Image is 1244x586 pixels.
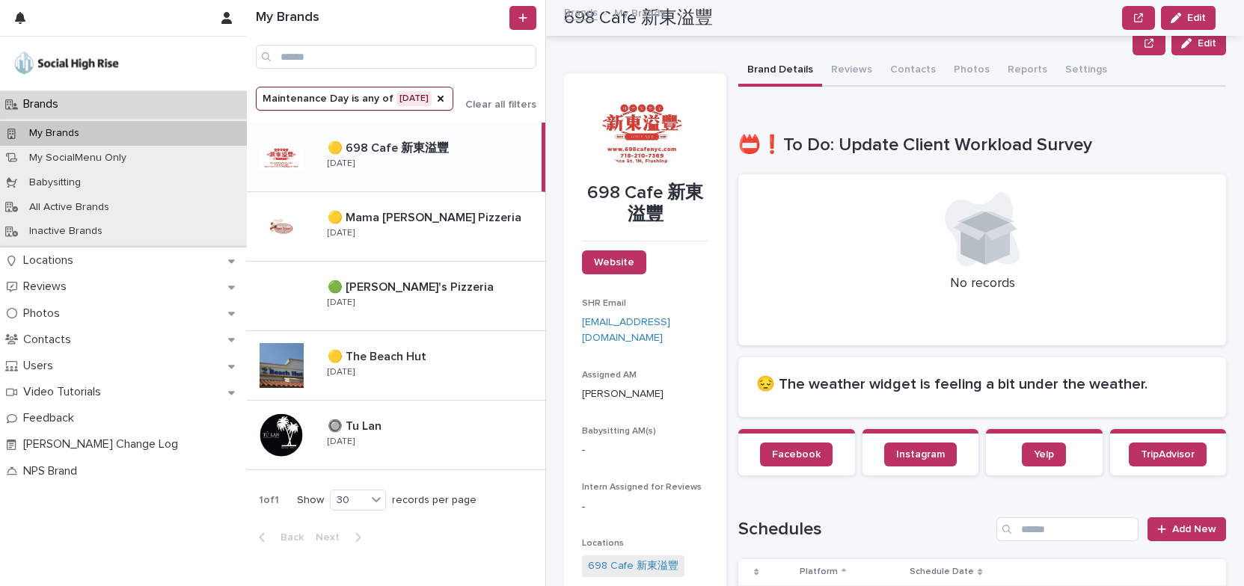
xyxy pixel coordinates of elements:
[582,299,626,308] span: SHR Email
[328,158,355,169] p: [DATE]
[453,99,536,110] button: Clear all filters
[910,564,974,580] p: Schedule Date
[1056,55,1116,87] button: Settings
[1034,449,1054,460] span: Yelp
[1141,449,1195,460] span: TripAdvisor
[17,176,93,189] p: Babysitting
[1171,31,1226,55] button: Edit
[594,257,634,268] span: Website
[247,531,310,544] button: Back
[17,127,91,140] p: My Brands
[328,228,355,238] p: [DATE]
[896,449,945,460] span: Instagram
[1198,38,1216,49] span: Edit
[996,517,1139,541] input: Search
[17,437,190,451] p: [PERSON_NAME] Change Log
[800,564,838,580] p: Platform
[17,359,65,373] p: Users
[582,499,708,515] p: -
[328,367,355,377] p: [DATE]
[582,442,708,458] p: -
[582,386,708,402] p: [PERSON_NAME]
[17,280,79,294] p: Reviews
[331,493,367,508] div: 30
[328,138,452,155] p: 🟡 698 Cafe 新東溢豐
[884,442,957,466] a: Instagram
[738,55,822,87] button: Brand Details
[392,494,477,507] p: records per page
[328,347,429,364] p: 🟡 The Beach Hut
[582,539,624,548] span: Locations
[582,483,702,492] span: Intern Assigned for Reviews
[272,532,304,543] span: Back
[772,449,821,460] span: Facebook
[17,201,121,214] p: All Active Brands
[1172,524,1216,534] span: Add New
[1129,442,1207,466] a: TripAdvisor
[738,519,990,540] h1: Schedules
[328,208,524,225] p: 🟡 Mama [PERSON_NAME] Pizzeria
[582,317,670,343] a: [EMAIL_ADDRESS][DOMAIN_NAME]
[297,494,324,507] p: Show
[328,297,355,308] p: [DATE]
[760,442,833,466] a: Facebook
[945,55,999,87] button: Photos
[256,87,453,111] button: Maintenance Day
[582,371,637,380] span: Assigned AM
[999,55,1056,87] button: Reports
[17,306,72,321] p: Photos
[256,10,506,26] h1: My Brands
[614,4,665,20] p: My Brands
[17,225,114,238] p: Inactive Brands
[588,558,678,574] a: 698 Cafe 新東溢豐
[822,55,881,87] button: Reviews
[465,99,536,110] span: Clear all filters
[247,192,545,262] a: 🟡 Mama [PERSON_NAME] Pizzeria🟡 Mama [PERSON_NAME] Pizzeria [DATE]
[247,401,545,470] a: 🔘 Tu Lan🔘 Tu Lan [DATE]
[756,375,1208,393] h2: 😔 The weather widget is feeling a bit under the weather.
[256,45,536,69] input: Search
[17,152,138,164] p: My SocialMenu Only
[738,135,1226,156] h1: 📛❗To Do: Update Client Workload Survey
[881,55,945,87] button: Contacts
[247,482,291,519] p: 1 of 1
[17,333,83,347] p: Contacts
[17,411,86,425] p: Feedback
[17,464,89,478] p: NPS Brand
[247,123,545,192] a: 🟡 698 Cafe 新東溢豐🟡 698 Cafe 新東溢豐 [DATE]
[17,253,85,268] p: Locations
[17,97,70,111] p: Brands
[582,250,646,274] a: Website
[582,427,656,436] span: Babysitting AM(s)
[328,437,355,447] p: [DATE]
[1148,517,1226,541] a: Add New
[12,49,121,78] img: o5DnuTxEQV6sW9jFYBBf
[247,262,545,331] a: 🟢 [PERSON_NAME]'s Pizzeria🟢 [PERSON_NAME]'s Pizzeria [DATE]
[310,531,373,544] button: Next
[756,276,1208,292] p: No records
[247,331,545,401] a: 🟡 The Beach Hut🟡 The Beach Hut [DATE]
[328,416,384,434] p: 🔘 Tu Lan
[328,277,497,294] p: 🟢 [PERSON_NAME]'s Pizzeria
[564,3,598,20] a: Brands
[17,385,113,399] p: Video Tutorials
[582,182,708,226] p: 698 Cafe 新東溢豐
[316,532,349,543] span: Next
[1022,442,1066,466] a: Yelp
